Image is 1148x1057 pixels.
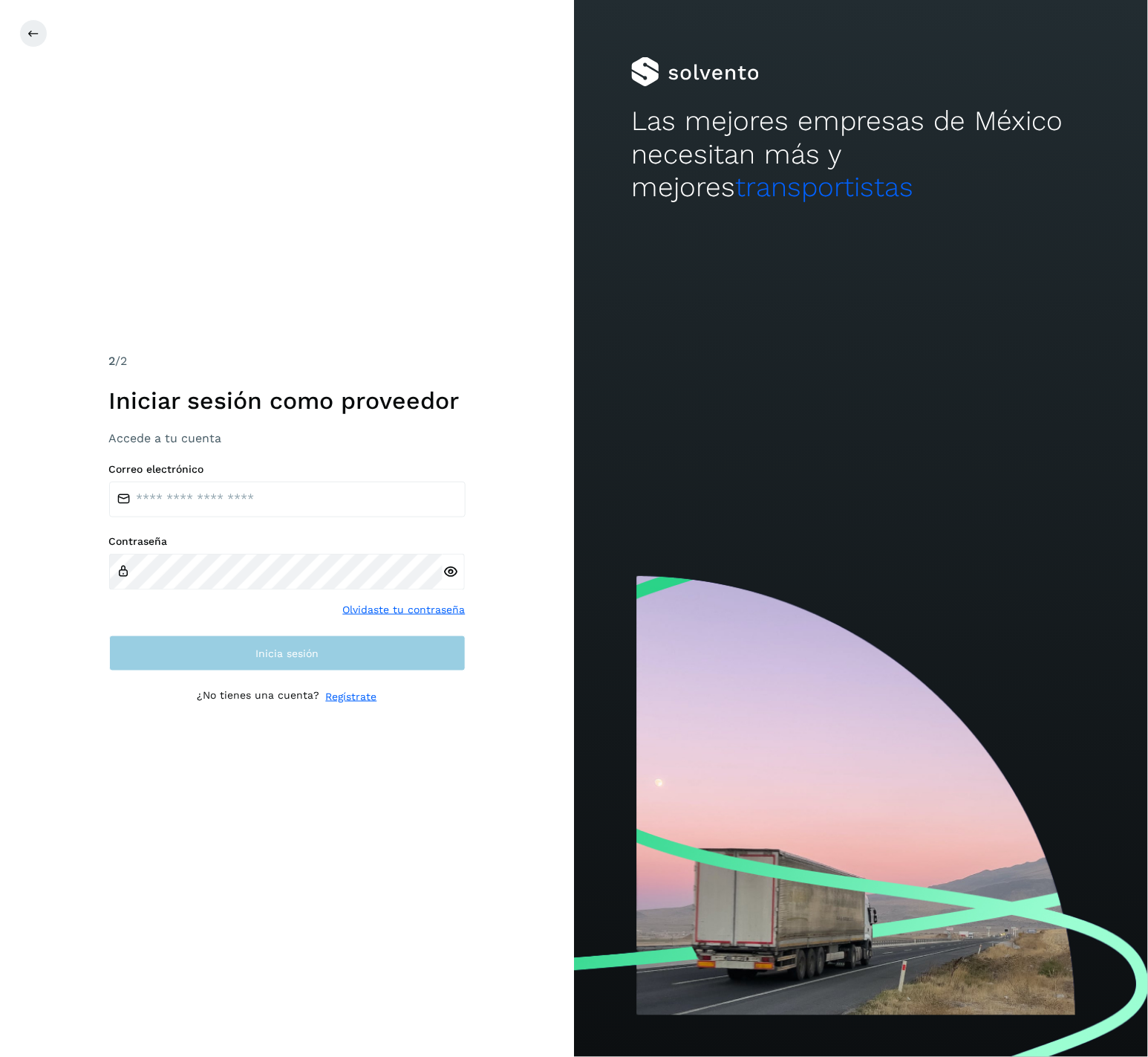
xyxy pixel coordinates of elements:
label: Contraseña [109,535,466,548]
span: Inicia sesión [255,648,319,659]
h1: Iniciar sesión como proveedor [109,387,466,415]
button: Inicia sesión [109,636,466,671]
span: 2 [109,354,116,368]
a: Regístrate [326,689,377,705]
p: ¿No tienes una cuenta? [198,689,320,705]
span: transportistas [735,171,913,203]
div: /2 [109,352,466,370]
label: Correo electrónico [109,463,466,476]
h3: Accede a tu cuenta [109,431,466,445]
a: Olvidaste tu contraseña [343,602,466,618]
h2: Las mejores empresas de México necesitan más y mejores [631,105,1090,204]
